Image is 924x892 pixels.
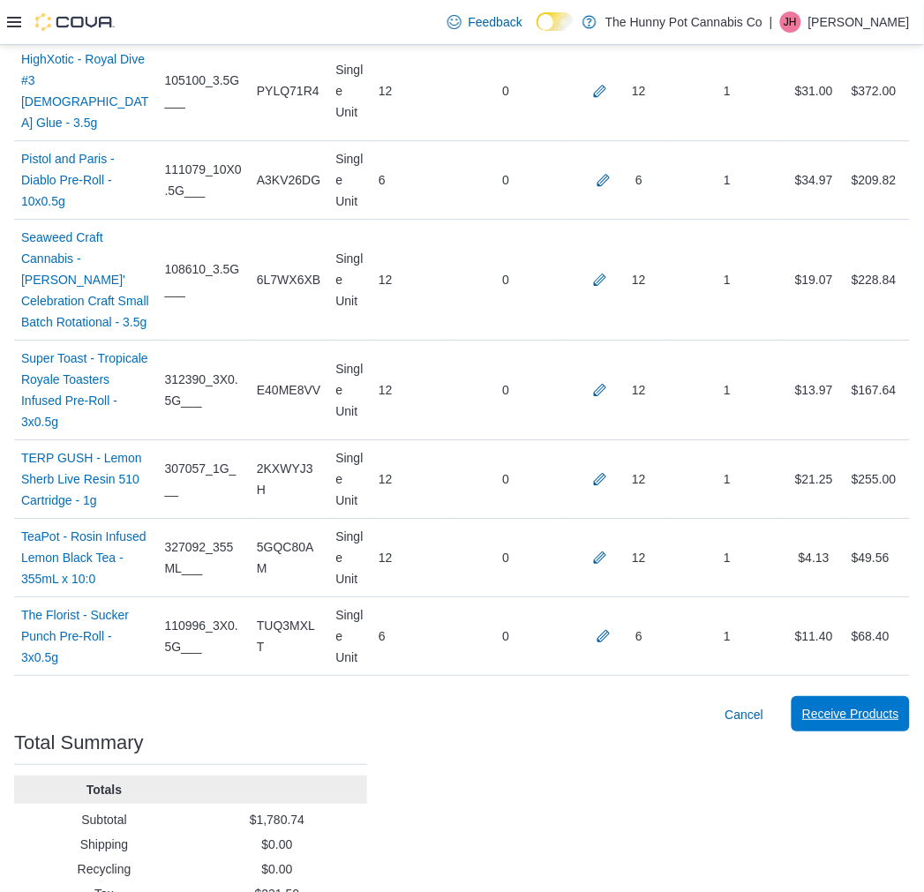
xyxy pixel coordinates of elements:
span: 307057_1G___ [165,458,243,500]
p: | [770,11,773,33]
a: TERP GUSH - Lemon Sherb Live Resin 510 Cartridge - 1g [21,447,151,511]
div: 1 [671,162,783,198]
div: $68.40 [852,626,890,647]
div: 0 [447,73,565,109]
div: Single Unit [328,519,372,596]
div: 12 [372,372,447,408]
span: 6L7WX6XB [257,269,320,290]
div: 1 [671,461,783,497]
div: 12 [632,269,646,290]
div: $31.00 [784,73,845,109]
p: Shipping [21,836,187,853]
span: 105100_3.5G___ [165,70,243,112]
div: $255.00 [852,468,897,490]
p: The Hunny Pot Cannabis Co [605,11,762,33]
a: TeaPot - Rosin Infused Lemon Black Tea - 355mL x 10:0 [21,526,151,589]
div: Single Unit [328,241,372,319]
div: Single Unit [328,351,372,429]
span: Cancel [725,706,764,723]
a: HighXotic - Royal Dive #3 [DEMOGRAPHIC_DATA] Glue - 3.5g [21,49,151,133]
h3: Total Summary [14,732,144,753]
div: $372.00 [852,80,897,101]
p: Recycling [21,860,187,878]
div: Single Unit [328,440,372,518]
div: 0 [447,262,565,297]
div: $209.82 [852,169,897,191]
div: 0 [447,618,565,654]
div: 1 [671,262,783,297]
span: 312390_3X0.5G___ [165,369,243,411]
div: 12 [632,379,646,401]
button: Cancel [718,697,771,732]
div: $167.64 [852,379,897,401]
span: 327092_355ML___ [165,536,243,579]
span: 111079_10X0.5G___ [165,159,243,201]
div: 6 [635,169,642,191]
div: Single Unit [328,141,372,219]
div: 12 [372,262,447,297]
div: 0 [447,372,565,408]
p: $1,780.74 [194,811,360,828]
p: $0.00 [194,860,360,878]
div: $228.84 [852,269,897,290]
span: 110996_3X0.5G___ [165,615,243,657]
span: 108610_3.5G___ [165,259,243,301]
span: A3KV26DG [257,169,320,191]
div: 0 [447,162,565,198]
a: Pistol and Paris - Diablo Pre-Roll - 10x0.5g [21,148,151,212]
span: 5GQC80AM [257,536,321,579]
div: Single Unit [328,597,372,675]
div: $19.07 [784,262,845,297]
div: 1 [671,73,783,109]
div: 6 [372,162,447,198]
div: 12 [632,80,646,101]
div: 6 [372,618,447,654]
div: Single Unit [328,52,372,130]
div: $13.97 [784,372,845,408]
span: Receive Products [802,705,899,723]
div: 6 [635,626,642,647]
p: $0.00 [194,836,360,853]
p: Subtotal [21,811,187,828]
input: Dark Mode [537,12,574,31]
a: Super Toast - Tropicale Royale Toasters Infused Pre-Roll - 3x0.5g [21,348,151,432]
div: $4.13 [784,540,845,575]
a: The Florist - Sucker Punch Pre-Roll - 3x0.5g [21,604,151,668]
div: $21.25 [784,461,845,497]
div: 12 [632,468,646,490]
button: Receive Products [792,696,910,731]
span: PYLQ71R4 [257,80,319,101]
span: Dark Mode [537,31,537,32]
a: Feedback [440,4,530,40]
div: 0 [447,540,565,575]
div: 12 [372,540,447,575]
div: $34.97 [784,162,845,198]
div: 1 [671,540,783,575]
p: Totals [21,781,187,798]
span: E40ME8VV [257,379,320,401]
img: Cova [35,13,115,31]
a: Seaweed Craft Cannabis - [PERSON_NAME]' Celebration Craft Small Batch Rotational - 3.5g [21,227,151,333]
span: TUQ3MXLT [257,615,321,657]
div: $11.40 [784,618,845,654]
div: Jesse Hughes [780,11,801,33]
div: 12 [372,461,447,497]
span: 2KXWYJ3H [257,458,321,500]
div: 0 [447,461,565,497]
span: JH [785,11,798,33]
div: 1 [671,618,783,654]
p: [PERSON_NAME] [808,11,910,33]
div: 12 [372,73,447,109]
span: Feedback [469,13,522,31]
div: 1 [671,372,783,408]
div: 12 [632,547,646,568]
div: $49.56 [852,547,890,568]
